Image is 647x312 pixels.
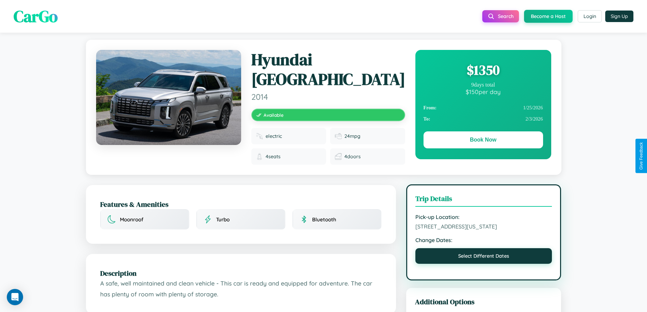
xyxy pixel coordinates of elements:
button: Select Different Dates [415,248,552,264]
span: 4 doors [344,153,361,160]
div: 1 / 25 / 2026 [424,102,543,113]
strong: Change Dates: [415,237,552,243]
strong: Pick-up Location: [415,214,552,220]
span: Turbo [216,216,230,223]
h1: Hyundai [GEOGRAPHIC_DATA] [251,50,405,89]
div: $ 150 per day [424,88,543,95]
div: Open Intercom Messenger [7,289,23,305]
button: Search [482,10,519,22]
span: [STREET_ADDRESS][US_STATE] [415,223,552,230]
p: A safe, well maintained and clean vehicle - This car is ready and equipped for adventure. The car... [100,278,382,299]
img: Fuel efficiency [335,133,342,140]
div: $ 1350 [424,61,543,79]
img: Hyundai Veracruz 2014 [96,50,241,145]
span: Moonroof [120,216,143,223]
strong: From: [424,105,437,111]
span: CarGo [14,5,58,27]
img: Fuel type [256,133,263,140]
span: 24 mpg [344,133,360,139]
span: 4 seats [266,153,281,160]
h3: Additional Options [415,297,553,307]
strong: To: [424,116,430,122]
img: Seats [256,153,263,160]
span: 2014 [251,92,405,102]
h3: Trip Details [415,194,552,207]
span: Available [264,112,284,118]
button: Sign Up [605,11,633,22]
div: 2 / 3 / 2026 [424,113,543,125]
div: Give Feedback [639,142,644,170]
h2: Features & Amenities [100,199,382,209]
span: Search [498,13,514,19]
button: Book Now [424,131,543,148]
img: Doors [335,153,342,160]
div: 9 days total [424,82,543,88]
span: electric [266,133,282,139]
span: Bluetooth [312,216,336,223]
h2: Description [100,268,382,278]
button: Login [578,10,602,22]
button: Become a Host [524,10,573,23]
